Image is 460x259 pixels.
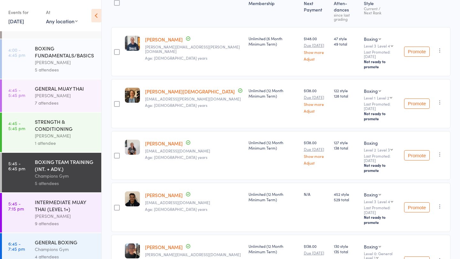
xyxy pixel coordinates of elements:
[334,145,359,151] span: 138 total
[404,47,430,57] button: Promote
[404,150,430,160] button: Promote
[249,36,298,47] div: Unlimited (6 Month Minimum Term)
[8,121,25,131] time: 4:45 - 5:45 pm
[304,57,329,61] a: Adjust
[364,148,399,152] div: Level 2
[364,6,399,15] div: Current / Next Rank
[125,36,140,51] img: image1693910254.png
[378,148,390,152] div: Level 3
[145,97,243,101] small: curtin2015.william@gmail.com
[334,243,359,249] span: 130 style
[125,243,140,258] img: image1737169642.png
[364,36,378,42] div: Boxing
[304,109,329,113] a: Adjust
[304,140,329,165] div: $138.00
[2,153,101,192] a: 5:45 -6:45 pmBOXING TEAM TRAINING (INT. + ADV.)Champions Gym5 attendees
[304,95,329,100] small: Due [DATE]
[145,154,207,160] span: Age: [DEMOGRAPHIC_DATA] years
[364,163,399,173] div: Not ready to promote
[364,215,399,225] div: Not ready to promote
[378,199,390,204] div: Level 4
[364,44,399,48] div: Level 3
[364,96,399,100] div: Level 1
[304,161,329,165] a: Adjust
[377,96,389,100] div: Level 2
[125,88,140,103] img: image1716370789.png
[35,118,96,132] div: STRENGTH & CONDITIONING
[249,140,298,151] div: Unlimited (12 Month Minimum Term)
[304,43,329,48] small: Due [DATE]
[249,243,298,254] div: Unlimited (12 Month Minimum Term)
[2,79,101,112] a: 4:45 -5:45 pmGENERAL MUAY THAI[PERSON_NAME]7 attendees
[35,158,96,172] div: BOXING TEAM TRAINING (INT. + ADV.)
[378,44,390,48] div: Level 4
[125,191,140,206] img: image1563879386.png
[35,99,96,107] div: 7 attendees
[145,244,183,250] a: [PERSON_NAME]
[145,140,183,147] a: [PERSON_NAME]
[364,50,399,59] small: Last Promoted: [DATE]
[8,18,24,25] a: [DATE]
[145,88,235,95] a: [PERSON_NAME][DEMOGRAPHIC_DATA]
[364,59,399,69] div: Not ready to promote
[145,252,243,257] small: alessandra.ysarod@gmail.com
[35,92,96,99] div: [PERSON_NAME]
[334,197,359,202] span: 529 total
[364,102,399,111] small: Last Promoted: [DATE]
[304,251,329,255] small: Due [DATE]
[145,149,243,153] small: kadie1406@gmail.com
[304,147,329,152] small: Due [DATE]
[8,161,25,171] time: 5:45 - 6:45 pm
[46,18,78,25] div: Any location
[125,140,140,155] img: image1667551134.png
[334,41,359,47] span: 49 total
[2,39,101,79] a: 4:00 -4:45 pmBOXING FUNDAMENTALS/BASICS[PERSON_NAME]5 attendees
[145,206,207,212] span: Age: [DEMOGRAPHIC_DATA] years
[304,88,329,113] div: $138.00
[8,201,24,211] time: 5:45 - 7:15 pm
[35,239,96,246] div: GENERAL BOXING
[2,193,101,233] a: 5:45 -7:15 pmINTERMEDIATE MUAY THAI (LEVEL 1+)[PERSON_NAME]9 attendees
[334,36,359,41] span: 47 style
[35,45,96,59] div: BOXING FUNDAMENTALS/BASICS
[404,202,430,212] button: Promote
[35,198,96,212] div: INTERMEDIATE MUAY THAI (LEVEL 1+)
[35,66,96,73] div: 5 attendees
[249,191,298,202] div: Unlimited (12 Month Minimum Term)
[364,199,399,204] div: Level 3
[8,241,25,251] time: 6:45 - 7:45 pm
[364,111,399,121] div: Not ready to promote
[145,102,207,108] span: Age: [DEMOGRAPHIC_DATA] years
[304,50,329,54] a: Show more
[364,88,378,94] div: Boxing
[304,102,329,106] a: Show more
[35,220,96,227] div: 9 attendees
[364,191,378,198] div: Boxing
[304,154,329,158] a: Show more
[364,140,399,146] div: Boxing
[404,99,430,109] button: Promote
[35,172,96,180] div: Champions Gym
[35,59,96,66] div: [PERSON_NAME]
[35,139,96,147] div: 1 attendee
[35,85,96,92] div: GENERAL MUAY THAI
[334,249,359,254] span: 135 total
[35,212,96,220] div: [PERSON_NAME]
[334,140,359,145] span: 127 style
[304,191,329,197] div: N/A
[334,13,359,21] div: since last grading
[249,88,298,99] div: Unlimited (12 Month Minimum Term)
[364,243,378,250] div: Boxing
[35,132,96,139] div: [PERSON_NAME]
[46,7,78,18] div: At
[334,93,359,99] span: 128 total
[334,191,359,197] span: 452 style
[2,113,101,152] a: 4:45 -5:45 pmSTRENGTH & CONDITIONING[PERSON_NAME]1 attendee
[8,47,25,57] time: 4:00 - 4:45 pm
[364,154,399,163] small: Last Promoted: [DATE]
[145,45,243,54] small: paul.c.collins@gmail.com
[35,246,96,253] div: Champions Gym
[334,88,359,93] span: 122 style
[8,87,25,98] time: 4:45 - 5:45 pm
[145,36,183,43] a: [PERSON_NAME]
